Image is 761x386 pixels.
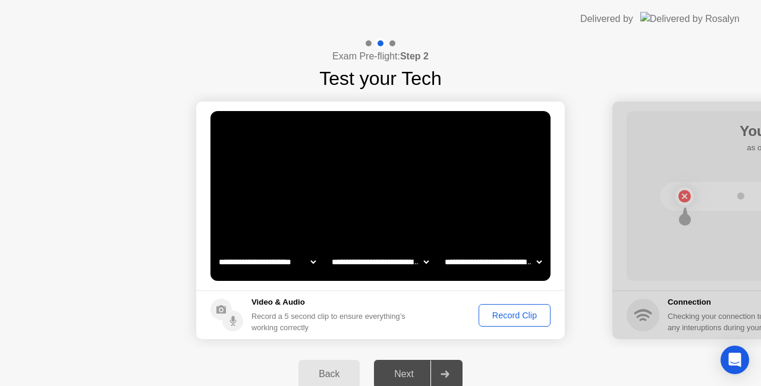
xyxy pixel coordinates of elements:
b: Step 2 [400,51,429,61]
div: Back [302,369,356,379]
select: Available speakers [329,250,431,274]
select: Available microphones [442,250,544,274]
button: Record Clip [479,304,551,327]
div: Next [378,369,430,379]
div: Open Intercom Messenger [721,346,749,374]
img: Delivered by Rosalyn [640,12,740,26]
select: Available cameras [216,250,318,274]
div: Record a 5 second clip to ensure everything’s working correctly [251,311,410,333]
h4: Exam Pre-flight: [332,49,429,64]
h1: Test your Tech [319,64,442,93]
div: Delivered by [580,12,633,26]
h5: Video & Audio [251,296,410,308]
div: Record Clip [483,311,546,320]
